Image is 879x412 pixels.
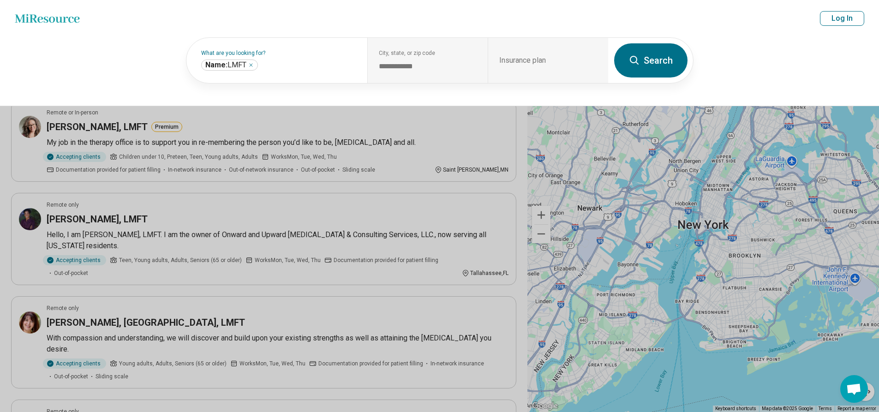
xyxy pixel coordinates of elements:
[201,50,356,56] label: What are you looking for?
[840,375,868,403] a: Open chat
[248,62,254,68] button: LMFT
[205,60,246,70] span: LMFT
[205,60,227,69] span: Name:
[201,60,258,71] div: LMFT
[820,11,864,26] button: Log In
[614,43,688,78] button: Search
